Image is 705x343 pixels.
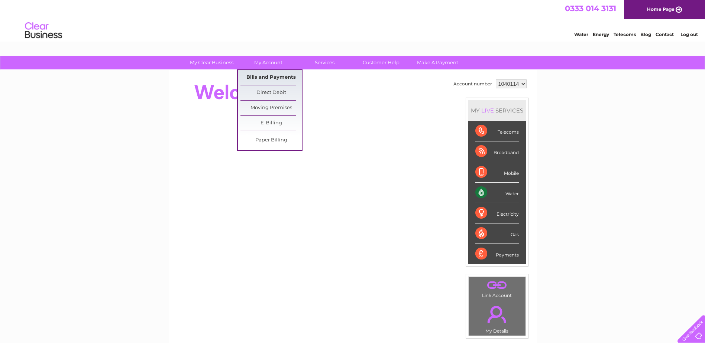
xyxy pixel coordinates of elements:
[480,107,495,114] div: LIVE
[407,56,468,69] a: Make A Payment
[614,32,636,37] a: Telecoms
[240,85,302,100] a: Direct Debit
[468,100,526,121] div: MY SERVICES
[470,279,524,292] a: .
[574,32,588,37] a: Water
[680,32,698,37] a: Log out
[470,301,524,327] a: .
[656,32,674,37] a: Contact
[565,4,616,13] a: 0333 014 3131
[350,56,412,69] a: Customer Help
[240,133,302,148] a: Paper Billing
[237,56,299,69] a: My Account
[475,244,519,264] div: Payments
[240,70,302,85] a: Bills and Payments
[468,300,526,336] td: My Details
[468,277,526,300] td: Link Account
[475,141,519,162] div: Broadband
[475,223,519,244] div: Gas
[240,116,302,131] a: E-Billing
[240,101,302,115] a: Moving Premises
[177,4,528,36] div: Clear Business is a trading name of Verastar Limited (registered in [GEOGRAPHIC_DATA] No. 3667643...
[475,121,519,141] div: Telecoms
[25,19,62,42] img: logo.png
[452,78,494,90] td: Account number
[475,183,519,203] div: Water
[181,56,242,69] a: My Clear Business
[640,32,651,37] a: Blog
[593,32,609,37] a: Energy
[475,162,519,183] div: Mobile
[294,56,355,69] a: Services
[475,203,519,223] div: Electricity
